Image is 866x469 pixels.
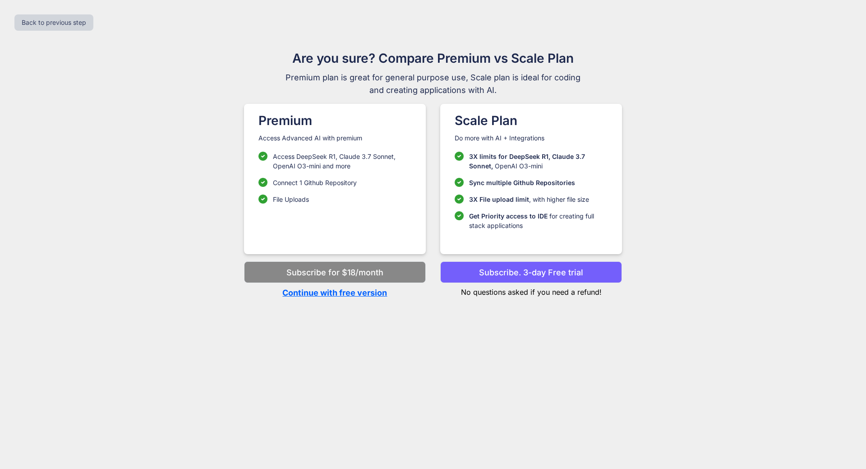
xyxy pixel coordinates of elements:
img: checklist [455,195,464,204]
p: Subscribe. 3-day Free trial [479,266,583,279]
h1: Are you sure? Compare Premium vs Scale Plan [281,49,585,68]
img: checklist [258,152,267,161]
p: for creating full stack applications [469,211,608,230]
h1: Scale Plan [455,111,608,130]
span: 3X File upload limit [469,195,529,203]
img: checklist [455,211,464,220]
p: Access Advanced AI with premium [258,134,411,143]
img: checklist [258,195,267,204]
span: 3X limits for DeepSeek R1, Claude 3.7 Sonnet, [469,153,585,170]
p: Connect 1 Github Repository [273,178,357,187]
span: Premium plan is great for general purpose use, Scale plan is ideal for coding and creating applic... [281,71,585,97]
img: checklist [455,178,464,187]
p: Continue with free version [244,287,426,299]
p: Sync multiple Github Repositories [469,178,575,187]
p: Access DeepSeek R1, Claude 3.7 Sonnet, OpenAI O3-mini and more [273,152,411,171]
button: Back to previous step [14,14,93,31]
p: Subscribe for $18/month [286,266,383,279]
button: Subscribe for $18/month [244,261,426,283]
button: Subscribe. 3-day Free trial [440,261,622,283]
p: OpenAI O3-mini [469,152,608,171]
p: , with higher file size [469,195,589,204]
p: File Uploads [273,195,309,204]
p: No questions asked if you need a refund! [440,283,622,297]
h1: Premium [258,111,411,130]
img: checklist [455,152,464,161]
span: Get Priority access to IDE [469,212,548,220]
img: checklist [258,178,267,187]
p: Do more with AI + Integrations [455,134,608,143]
